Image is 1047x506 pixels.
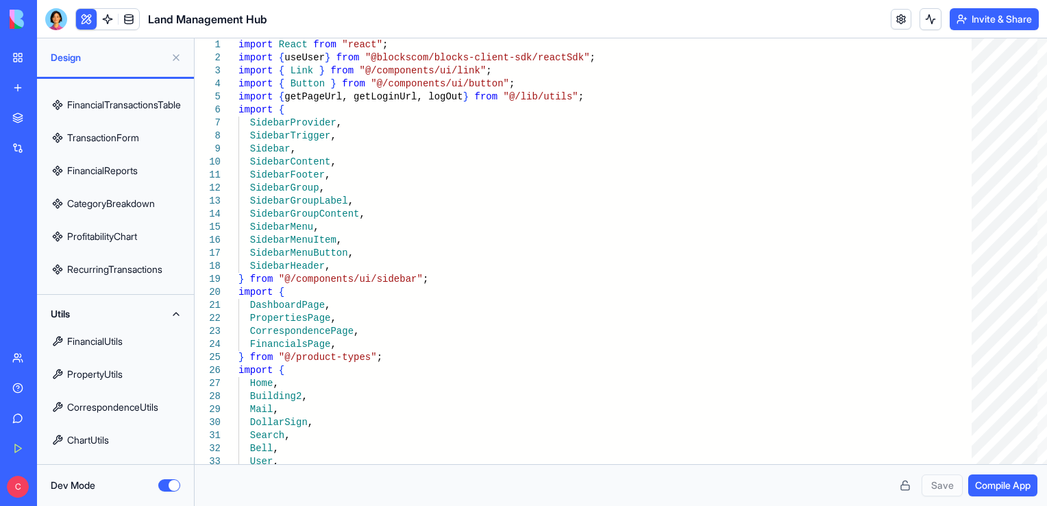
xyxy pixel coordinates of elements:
[238,78,273,89] span: import
[238,287,273,298] span: import
[7,476,29,498] span: C
[279,365,284,376] span: {
[250,326,354,337] span: CorrespondencePage
[195,64,221,77] div: 3
[475,91,498,102] span: from
[250,234,336,245] span: SidebarMenuItem
[342,78,365,89] span: from
[51,479,95,492] label: Dev Mode
[250,391,302,402] span: Building2
[486,65,491,76] span: ;
[195,299,221,312] div: 21
[273,378,278,389] span: ,
[968,474,1037,496] button: Compile App
[195,143,221,156] div: 9
[10,10,95,29] img: logo
[45,121,186,154] a: TransactionForm
[279,78,284,89] span: {
[148,11,267,27] span: Land Management Hub
[365,52,590,63] span: "@blockscom/blocks-client-sdk/reactSdk"
[195,182,221,195] div: 12
[195,221,221,234] div: 15
[319,182,325,193] span: ,
[250,430,284,441] span: Search
[423,274,428,285] span: ;
[45,220,186,253] a: ProfitabilityChart
[250,221,313,232] span: SidebarMenu
[325,52,330,63] span: }
[195,156,221,169] div: 10
[250,208,360,219] span: SidebarGroupContent
[250,300,325,311] span: DashboardPage
[250,261,325,272] span: SidebarHeader
[590,52,595,63] span: ;
[238,365,273,376] span: import
[291,78,325,89] span: Button
[330,78,336,89] span: }
[250,182,319,193] span: SidebarGroup
[348,248,354,258] span: ,
[250,130,331,141] span: SidebarTrigger
[195,351,221,364] div: 25
[45,358,186,391] a: PropertyUtils
[195,455,221,468] div: 33
[195,442,221,455] div: 32
[45,303,186,325] button: Utils
[250,443,273,454] span: Bell
[319,65,325,76] span: }
[195,364,221,377] div: 26
[45,154,186,187] a: FinancialReports
[238,104,273,115] span: import
[195,169,221,182] div: 11
[250,339,331,350] span: FinancialsPage
[195,130,221,143] div: 8
[313,221,319,232] span: ,
[325,261,330,272] span: ,
[250,195,348,206] span: SidebarGroupLabel
[45,424,186,457] a: ChartUtils
[509,78,515,89] span: ;
[273,456,278,467] span: ,
[279,65,284,76] span: {
[359,208,365,219] span: ,
[348,195,354,206] span: ,
[382,39,388,50] span: ;
[195,91,221,104] div: 5
[238,91,273,102] span: import
[250,417,308,428] span: DollarSign
[359,65,486,76] span: "@/components/ui/link"
[195,51,221,64] div: 2
[195,234,221,247] div: 16
[195,416,221,429] div: 30
[250,352,273,363] span: from
[279,52,284,63] span: {
[284,430,290,441] span: ,
[250,248,348,258] span: SidebarMenuButton
[238,65,273,76] span: import
[250,156,331,167] span: SidebarContent
[950,8,1039,30] button: Invite & Share
[313,39,336,50] span: from
[195,338,221,351] div: 24
[336,234,342,245] span: ,
[195,377,221,390] div: 27
[195,273,221,286] div: 19
[279,274,423,285] span: "@/components/ui/sidebar"
[336,52,360,63] span: from
[284,91,463,102] span: getPageUrl, getLoginUrl, logOut
[45,391,186,424] a: CorrespondenceUtils
[371,78,509,89] span: "@/components/ui/button"
[279,287,284,298] span: {
[45,253,186,286] a: RecurringTransactions
[195,208,221,221] div: 14
[45,325,186,358] a: FinancialUtils
[195,325,221,338] div: 23
[45,88,186,121] a: FinancialTransactionsTable
[195,260,221,273] div: 18
[195,429,221,442] div: 31
[330,65,354,76] span: from
[250,274,273,285] span: from
[195,117,221,130] div: 7
[250,117,336,128] span: SidebarProvider
[238,52,273,63] span: import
